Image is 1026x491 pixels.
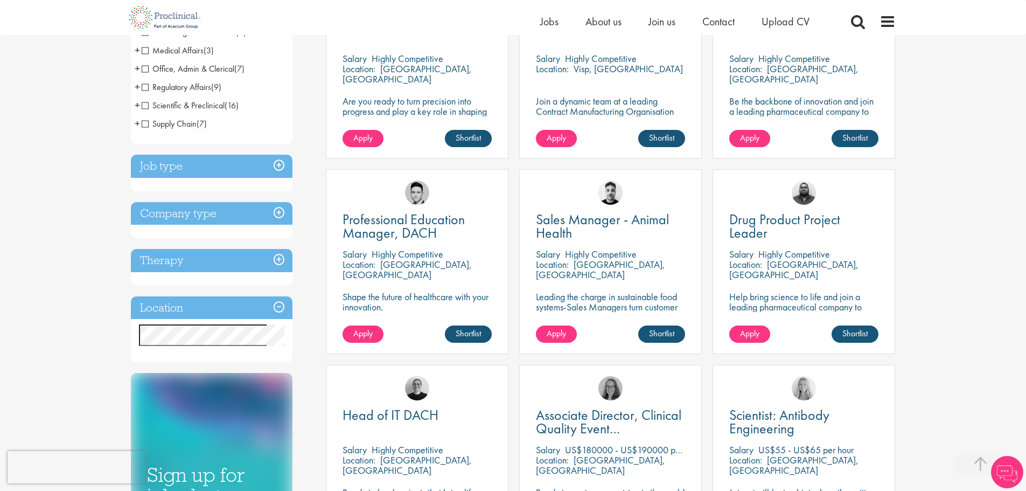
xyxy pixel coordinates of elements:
[729,258,859,281] p: [GEOGRAPHIC_DATA], [GEOGRAPHIC_DATA]
[343,213,492,240] a: Professional Education Manager, DACH
[729,406,829,438] span: Scientist: Antibody Engineering
[565,444,709,456] p: US$180000 - US$190000 per annum
[353,132,373,143] span: Apply
[991,456,1023,488] img: Chatbot
[372,52,443,65] p: Highly Competitive
[729,63,762,75] span: Location:
[135,97,140,113] span: +
[565,248,637,260] p: Highly Competitive
[536,248,560,260] span: Salary
[758,52,830,65] p: Highly Competitive
[343,52,367,65] span: Salary
[832,130,878,147] a: Shortlist
[135,42,140,58] span: +
[343,63,472,85] p: [GEOGRAPHIC_DATA], [GEOGRAPHIC_DATA]
[729,130,770,147] a: Apply
[405,181,429,205] img: Connor Lynes
[353,328,373,339] span: Apply
[638,326,685,343] a: Shortlist
[598,376,623,400] img: Ingrid Aymes
[729,454,859,476] p: [GEOGRAPHIC_DATA], [GEOGRAPHIC_DATA]
[729,409,878,435] a: Scientist: Antibody Engineering
[405,376,429,400] img: Emma Pretorious
[343,210,465,242] span: Professional Education Manager, DACH
[135,115,140,132] span: +
[343,63,375,75] span: Location:
[343,444,367,456] span: Salary
[142,118,197,129] span: Supply Chain
[343,258,375,271] span: Location:
[648,15,675,29] a: Join us
[445,326,492,343] a: Shortlist
[372,248,443,260] p: Highly Competitive
[565,52,637,65] p: Highly Competitive
[343,130,383,147] a: Apply
[832,326,878,343] a: Shortlist
[792,181,816,205] img: Ashley Bennett
[372,444,443,456] p: Highly Competitive
[536,406,681,451] span: Associate Director, Clinical Quality Event Management (GCP)
[142,63,234,74] span: Office, Admin & Clerical
[536,52,560,65] span: Salary
[729,96,878,137] p: Be the backbone of innovation and join a leading pharmaceutical company to help keep life-changin...
[343,454,472,476] p: [GEOGRAPHIC_DATA], [GEOGRAPHIC_DATA]
[131,155,292,178] h3: Job type
[702,15,735,29] a: Contact
[729,52,753,65] span: Salary
[343,454,375,466] span: Location:
[211,81,221,93] span: (9)
[536,409,685,435] a: Associate Director, Clinical Quality Event Management (GCP)
[142,81,211,93] span: Regulatory Affairs
[204,45,214,56] span: (3)
[536,130,577,147] a: Apply
[758,248,830,260] p: Highly Competitive
[540,15,559,29] a: Jobs
[536,292,685,322] p: Leading the charge in sustainable food systems-Sales Managers turn customer success into global p...
[729,248,753,260] span: Salary
[142,118,207,129] span: Supply Chain
[585,15,622,29] a: About us
[729,258,762,271] span: Location:
[131,202,292,225] h3: Company type
[729,63,859,85] p: [GEOGRAPHIC_DATA], [GEOGRAPHIC_DATA]
[234,63,245,74] span: (7)
[536,96,685,147] p: Join a dynamic team at a leading Contract Manufacturing Organisation (CMO) and contribute to grou...
[135,79,140,95] span: +
[536,326,577,343] a: Apply
[142,100,225,111] span: Scientific & Preclinical
[536,63,569,75] span: Location:
[536,213,685,240] a: Sales Manager - Animal Health
[729,213,878,240] a: Drug Product Project Leader
[729,292,878,343] p: Help bring science to life and join a leading pharmaceutical company to play a key role in delive...
[343,409,492,422] a: Head of IT DACH
[547,132,566,143] span: Apply
[762,15,809,29] a: Upload CV
[758,444,854,456] p: US$55 - US$65 per hour
[792,376,816,400] img: Shannon Briggs
[343,406,438,424] span: Head of IT DACH
[343,258,472,281] p: [GEOGRAPHIC_DATA], [GEOGRAPHIC_DATA]
[574,63,683,75] p: Visp, [GEOGRAPHIC_DATA]
[740,132,759,143] span: Apply
[142,63,245,74] span: Office, Admin & Clerical
[536,444,560,456] span: Salary
[343,248,367,260] span: Salary
[225,100,239,111] span: (16)
[131,296,292,320] h3: Location
[343,326,383,343] a: Apply
[142,45,214,56] span: Medical Affairs
[135,60,140,77] span: +
[536,210,669,242] span: Sales Manager - Animal Health
[536,258,665,281] p: [GEOGRAPHIC_DATA], [GEOGRAPHIC_DATA]
[598,181,623,205] img: Dean Fisher
[729,326,770,343] a: Apply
